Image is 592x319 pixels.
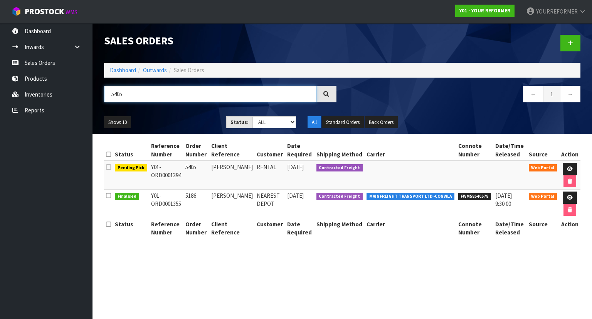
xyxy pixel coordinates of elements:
span: ProStock [25,7,64,17]
a: Outwards [143,66,167,74]
span: [DATE] [287,192,304,199]
span: Finalised [115,193,139,200]
th: Date Required [285,218,314,239]
td: NEAREST DEPOT [255,190,285,218]
th: Order Number [183,140,209,161]
a: ← [523,86,543,102]
th: Source [527,218,559,239]
th: Shipping Method [314,218,365,239]
td: [PERSON_NAME] [209,190,255,218]
button: Standard Orders [322,116,364,129]
th: Reference Number [149,140,184,161]
span: Web Portal [529,193,557,200]
th: Action [559,218,580,239]
small: WMS [66,8,77,16]
input: Search sales orders [104,86,316,102]
span: Contracted Freight [316,164,363,172]
span: Pending Pick [115,164,147,172]
span: MAINFREIGHT TRANSPORT LTD -CONWLA [367,193,454,200]
th: Date/Time Released [493,140,526,161]
th: Customer [255,218,285,239]
span: Sales Orders [174,66,204,74]
a: 1 [543,86,560,102]
h1: Sales Orders [104,35,336,46]
th: Customer [255,140,285,161]
th: Reference Number [149,218,184,239]
th: Connote Number [456,218,494,239]
th: Shipping Method [314,140,365,161]
td: [PERSON_NAME] [209,161,255,190]
button: Back Orders [365,116,398,129]
td: 5186 [183,190,209,218]
span: Web Portal [529,164,557,172]
span: [DATE] 9:30:00 [495,192,512,207]
th: Client Reference [209,218,255,239]
td: 5405 [183,161,209,190]
th: Carrier [365,218,456,239]
button: Show: 10 [104,116,131,129]
span: [DATE] [287,163,304,171]
span: Contracted Freight [316,193,363,200]
td: RENTAL [255,161,285,190]
span: YOURREFORMER [536,8,578,15]
th: Status [113,218,149,239]
th: Order Number [183,218,209,239]
td: Y01-ORD0001355 [149,190,184,218]
td: Y01-ORD0001394 [149,161,184,190]
th: Source [527,140,559,161]
th: Status [113,140,149,161]
a: → [560,86,580,102]
a: Dashboard [110,66,136,74]
th: Date/Time Released [493,218,526,239]
button: All [308,116,321,129]
th: Carrier [365,140,456,161]
th: Date Required [285,140,314,161]
nav: Page navigation [348,86,580,105]
strong: Status: [230,119,249,126]
img: cube-alt.png [12,7,21,16]
strong: Y01 - YOUR REFORMER [459,7,510,14]
th: Connote Number [456,140,494,161]
th: Action [559,140,580,161]
th: Client Reference [209,140,255,161]
span: FWM58540578 [458,193,491,200]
